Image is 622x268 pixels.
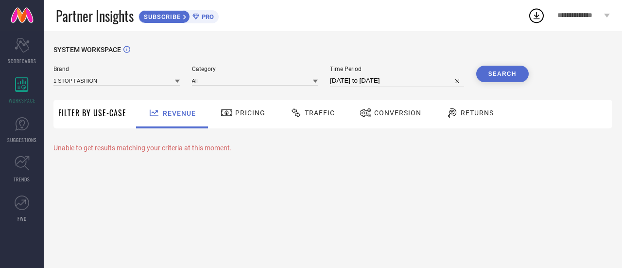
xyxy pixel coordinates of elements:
span: SUBSCRIBE [139,13,183,20]
div: Open download list [528,7,545,24]
span: SUGGESTIONS [7,136,37,143]
span: Category [192,66,318,72]
input: Select time period [330,75,464,87]
span: FWD [17,215,27,222]
button: Search [476,66,529,82]
span: Filter By Use-Case [58,107,126,119]
span: WORKSPACE [9,97,35,104]
span: PRO [199,13,214,20]
span: TRENDS [14,176,30,183]
span: Conversion [374,109,421,117]
a: SUBSCRIBEPRO [138,8,219,23]
span: Returns [461,109,494,117]
span: Partner Insights [56,6,134,26]
span: Pricing [235,109,265,117]
span: Brand [53,66,180,72]
span: Time Period [330,66,464,72]
span: SYSTEM WORKSPACE [53,46,121,54]
span: Traffic [305,109,335,117]
span: SCORECARDS [8,57,36,65]
span: Unable to get results matching your criteria at this moment. [53,144,232,152]
span: Revenue [163,109,196,117]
